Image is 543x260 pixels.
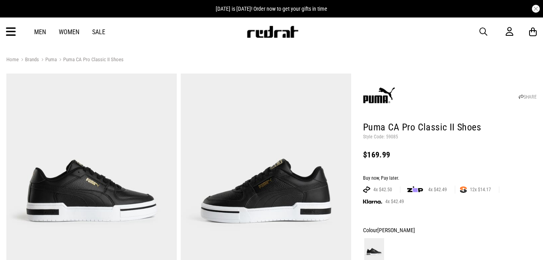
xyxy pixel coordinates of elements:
img: Redrat logo [246,26,299,38]
span: 4x $42.50 [370,186,395,193]
span: 12x $14.17 [467,186,494,193]
a: SHARE [519,94,537,100]
span: [DATE] is [DATE]! Order now to get your gifts in time [216,6,327,12]
a: Home [6,56,19,62]
h1: Puma CA Pro Classic II Shoes [363,121,537,134]
div: Buy now, Pay later. [363,175,537,182]
a: Puma CA Pro Classic II Shoes [57,56,124,64]
img: SPLITPAY [460,186,467,193]
a: Puma [39,56,57,64]
span: [PERSON_NAME] [377,227,415,233]
a: Sale [92,28,105,36]
span: 4x $42.49 [382,198,407,205]
a: Men [34,28,46,36]
img: KLARNA [363,200,382,204]
div: Colour [363,225,537,235]
span: 4x $42.49 [425,186,450,193]
img: AFTERPAY [363,186,370,193]
img: zip [407,186,423,194]
p: Style Code: 59085 [363,134,537,140]
div: $169.99 [363,150,537,159]
a: Brands [19,56,39,64]
a: Women [59,28,79,36]
img: Puma [363,80,395,112]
